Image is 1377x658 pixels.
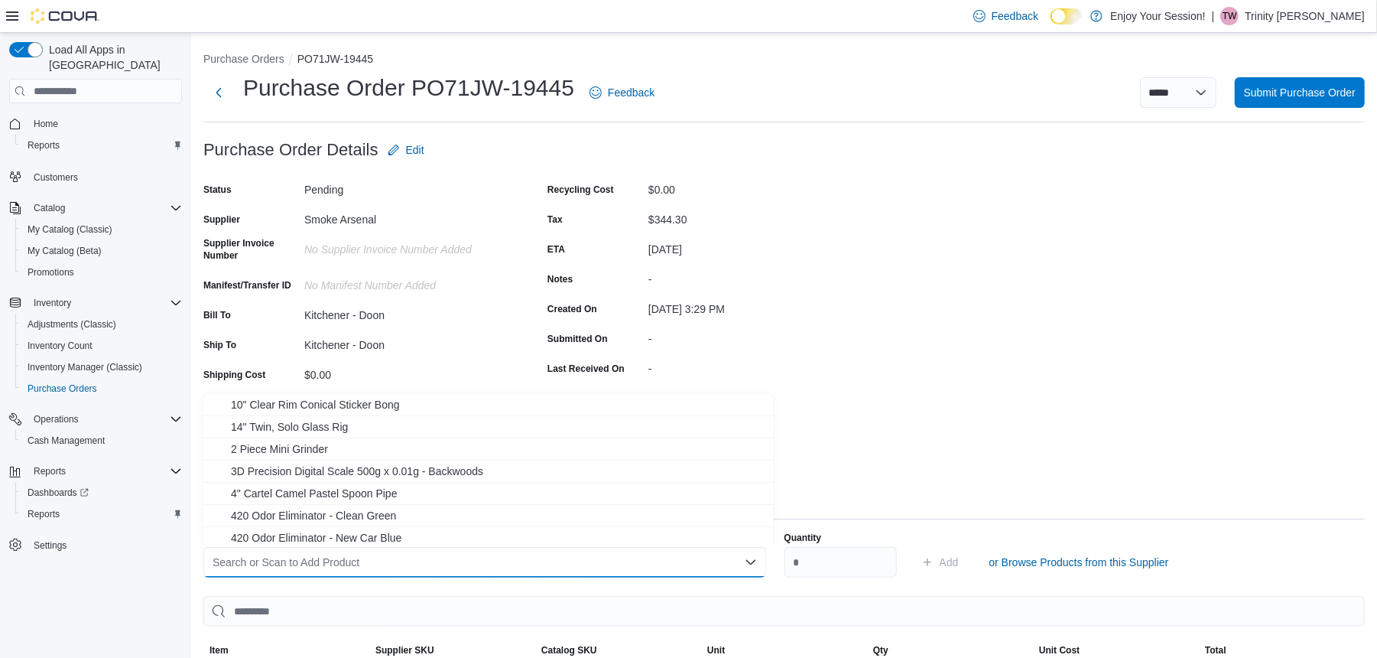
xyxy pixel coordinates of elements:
span: Adjustments (Classic) [28,318,116,331]
div: [DATE] [648,237,853,256]
div: No Supplier Invoice Number added [304,237,509,256]
span: My Catalog (Beta) [21,242,182,260]
span: Cash Management [21,432,182,450]
div: $344.30 [648,207,853,226]
button: PO71JW-19445 [297,53,373,65]
span: Purchase Orders [21,379,182,398]
label: Recycling Cost [547,184,614,196]
button: Home [3,112,188,135]
span: Inventory [34,297,71,309]
span: Reports [21,136,182,155]
button: Submit Purchase Order [1235,77,1365,108]
p: Enjoy Your Session! [1110,7,1206,25]
label: Last Received On [547,363,625,375]
span: Reports [34,465,66,477]
a: Reports [21,136,66,155]
span: Unit [707,644,725,656]
span: Qty [873,644,888,656]
button: Reports [15,503,188,525]
a: My Catalog (Classic) [21,220,119,239]
div: Kitchener - Doon [304,303,509,321]
label: Supplier [203,213,240,226]
span: or Browse Products from this Supplier [989,555,1169,570]
span: 4" Cartel Camel Pastel Spoon Pipe [231,486,765,501]
button: Operations [28,410,85,428]
span: Inventory Count [28,340,93,352]
a: Purchase Orders [21,379,103,398]
label: Notes [547,273,573,285]
label: Tax [547,213,563,226]
button: Adjustments (Classic) [15,314,188,335]
button: Next [203,77,234,108]
span: Operations [28,410,182,428]
span: Purchase Orders [28,383,97,395]
span: Reports [28,139,60,151]
button: or Browse Products from this Supplier [983,547,1175,578]
p: | [1212,7,1215,25]
span: Unit Cost [1039,644,1080,656]
a: Adjustments (Classic) [21,315,122,334]
span: Promotions [21,263,182,282]
a: Home [28,115,64,133]
label: Status [203,184,232,196]
div: $0.00 [648,178,853,196]
nav: Complex example [9,106,182,596]
label: Completed On [547,393,610,405]
button: Inventory [3,292,188,314]
span: Adjustments (Classic) [21,315,182,334]
button: Purchase Orders [15,378,188,399]
span: Reports [21,505,182,523]
span: My Catalog (Classic) [28,223,112,236]
button: Add [915,547,965,578]
div: - [648,357,853,375]
button: 2 Piece Mini Grinder [203,438,774,461]
a: Settings [28,536,73,555]
a: Reports [21,505,66,523]
button: 10" Clear Rim Conical Sticker Bong [203,394,774,416]
button: Catalog [28,199,71,217]
button: 4" Cartel Camel Pastel Spoon Pipe [203,483,774,505]
span: Edit [406,142,424,158]
button: My Catalog (Beta) [15,240,188,262]
a: Cash Management [21,432,111,450]
span: Catalog [34,202,65,214]
span: Catalog SKU [541,644,597,656]
a: Customers [28,168,84,187]
div: - [648,386,853,405]
label: Supplier Invoice Number [203,237,298,262]
div: - [648,327,853,345]
span: Cash Management [28,435,105,447]
div: No Manifest Number added [304,273,509,292]
button: Inventory [28,294,77,312]
span: My Catalog (Classic) [21,220,182,239]
span: 2 Piece Mini Grinder [231,441,765,457]
nav: An example of EuiBreadcrumbs [203,51,1365,70]
button: My Catalog (Classic) [15,219,188,240]
span: Add [940,555,959,570]
div: [DATE] 3:29 PM [648,297,853,315]
button: 3D Precision Digital Scale 500g x 0.01g - Backwoods [203,461,774,483]
img: Cova [31,8,99,24]
span: Settings [28,536,182,555]
button: Promotions [15,262,188,283]
span: Feedback [992,8,1038,24]
div: Kitchener - Doon [304,333,509,351]
a: Promotions [21,263,80,282]
span: Total [1205,644,1226,656]
button: 420 Odor Eliminator - New Car Blue [203,527,774,549]
span: Inventory Count [21,337,182,355]
label: Manifest/Transfer ID [203,279,291,292]
span: 420 Odor Eliminator - New Car Blue [231,530,765,546]
div: Trinity Walker [1220,7,1239,25]
button: Purchase Orders [203,53,284,65]
span: Load All Apps in [GEOGRAPHIC_DATA] [43,42,182,73]
span: Operations [34,413,79,425]
a: Inventory Count [21,337,99,355]
span: My Catalog (Beta) [28,245,102,257]
button: Inventory Count [15,335,188,357]
span: Inventory Manager (Classic) [28,361,142,373]
span: Home [28,114,182,133]
span: Customers [28,167,182,186]
span: Home [34,118,58,130]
